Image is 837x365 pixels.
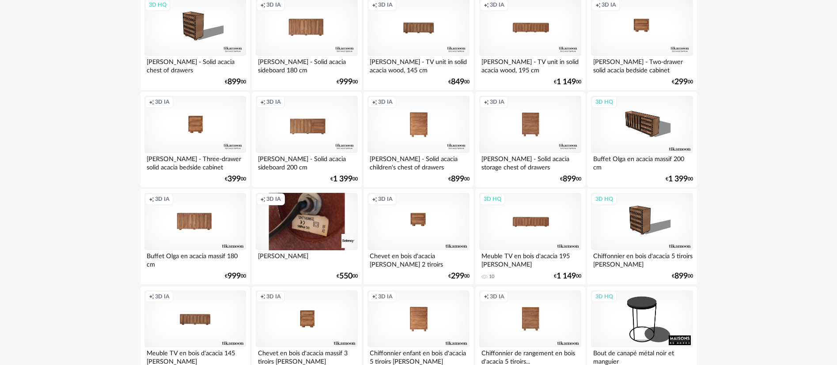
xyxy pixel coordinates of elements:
[378,98,393,105] span: 3D IA
[475,189,585,284] a: 3D HQ Meuble TV en bois d'acacia 195 [PERSON_NAME] 10 €1 14900
[364,92,473,187] a: Creation icon 3D IA [PERSON_NAME] - Solid acacia children's chest of drawers €89900
[484,293,489,300] span: Creation icon
[448,273,470,279] div: € 00
[260,98,265,105] span: Creation icon
[367,347,469,365] div: Chiffonnier enfant en bois d'acacia 5 tiroirs [PERSON_NAME]
[227,176,241,182] span: 399
[490,98,504,105] span: 3D IA
[256,153,357,171] div: [PERSON_NAME] - Solid acacia sideboard 200 cm
[155,98,170,105] span: 3D IA
[149,98,154,105] span: Creation icon
[155,196,170,203] span: 3D IA
[490,293,504,300] span: 3D IA
[557,79,576,85] span: 1 149
[451,176,464,182] span: 899
[339,79,352,85] span: 999
[155,293,170,300] span: 3D IA
[339,273,352,279] span: 550
[595,1,601,8] span: Creation icon
[372,293,377,300] span: Creation icon
[144,250,246,268] div: Buffet Olga en acacia massif 180 cm
[372,1,377,8] span: Creation icon
[337,79,358,85] div: € 00
[140,189,250,284] a: Creation icon 3D IA Buffet Olga en acacia massif 180 cm €99900
[479,153,581,171] div: [PERSON_NAME] - Solid acacia storage chest of drawers
[591,56,693,74] div: [PERSON_NAME] - Two-drawer solid acacia bedside cabinet
[563,176,576,182] span: 899
[252,92,361,187] a: Creation icon 3D IA [PERSON_NAME] - Solid acacia sideboard 200 cm €1 39900
[227,273,241,279] span: 999
[149,196,154,203] span: Creation icon
[260,1,265,8] span: Creation icon
[266,293,281,300] span: 3D IA
[554,79,581,85] div: € 00
[337,273,358,279] div: € 00
[378,1,393,8] span: 3D IA
[479,347,581,365] div: Chiffonnier de rangement en bois d'acacia 5 tiroirs...
[448,176,470,182] div: € 00
[149,293,154,300] span: Creation icon
[587,92,697,187] a: 3D HQ Buffet Olga en acacia massif 200 cm €1 39900
[266,1,281,8] span: 3D IA
[266,98,281,105] span: 3D IA
[144,153,246,171] div: [PERSON_NAME] - Three-drawer solid acacia bedside cabinet
[367,56,469,74] div: [PERSON_NAME] - TV unit in solid acacia wood, 145 cm
[591,153,693,171] div: Buffet Olga en acacia massif 200 cm
[602,1,616,8] span: 3D IA
[266,196,281,203] span: 3D IA
[672,79,693,85] div: € 00
[260,293,265,300] span: Creation icon
[372,98,377,105] span: Creation icon
[367,250,469,268] div: Chevet en bois d'acacia [PERSON_NAME] 2 tiroirs
[227,79,241,85] span: 899
[672,273,693,279] div: € 00
[451,273,464,279] span: 299
[252,189,361,284] a: Creation icon 3D IA [PERSON_NAME] €55000
[557,273,576,279] span: 1 149
[674,273,688,279] span: 899
[448,79,470,85] div: € 00
[260,196,265,203] span: Creation icon
[333,176,352,182] span: 1 399
[367,153,469,171] div: [PERSON_NAME] - Solid acacia children's chest of drawers
[490,1,504,8] span: 3D IA
[256,347,357,365] div: Chevet en bois d'acacia massif 3 tiroirs [PERSON_NAME]
[674,79,688,85] span: 299
[668,176,688,182] span: 1 399
[451,79,464,85] span: 849
[560,176,581,182] div: € 00
[666,176,693,182] div: € 00
[256,56,357,74] div: [PERSON_NAME] - Solid acacia sideboard 180 cm
[480,193,505,205] div: 3D HQ
[591,193,617,205] div: 3D HQ
[364,189,473,284] a: Creation icon 3D IA Chevet en bois d'acacia [PERSON_NAME] 2 tiroirs €29900
[372,196,377,203] span: Creation icon
[225,79,246,85] div: € 00
[479,250,581,268] div: Meuble TV en bois d'acacia 195 [PERSON_NAME]
[591,291,617,302] div: 3D HQ
[475,92,585,187] a: Creation icon 3D IA [PERSON_NAME] - Solid acacia storage chest of drawers €89900
[330,176,358,182] div: € 00
[144,347,246,365] div: Meuble TV en bois d'acacia 145 [PERSON_NAME]
[479,56,581,74] div: [PERSON_NAME] - TV unit in solid acacia wood, 195 cm
[378,196,393,203] span: 3D IA
[591,250,693,268] div: Chiffonnier en bois d'acacia 5 tiroirs [PERSON_NAME]
[256,250,357,268] div: [PERSON_NAME]
[378,293,393,300] span: 3D IA
[225,176,246,182] div: € 00
[489,274,494,280] div: 10
[484,98,489,105] span: Creation icon
[484,1,489,8] span: Creation icon
[591,347,693,365] div: Bout de canapé métal noir et manguier
[140,92,250,187] a: Creation icon 3D IA [PERSON_NAME] - Three-drawer solid acacia bedside cabinet €39900
[225,273,246,279] div: € 00
[144,56,246,74] div: [PERSON_NAME] - Solid acacia chest of drawers
[591,96,617,108] div: 3D HQ
[554,273,581,279] div: € 00
[587,189,697,284] a: 3D HQ Chiffonnier en bois d'acacia 5 tiroirs [PERSON_NAME] €89900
